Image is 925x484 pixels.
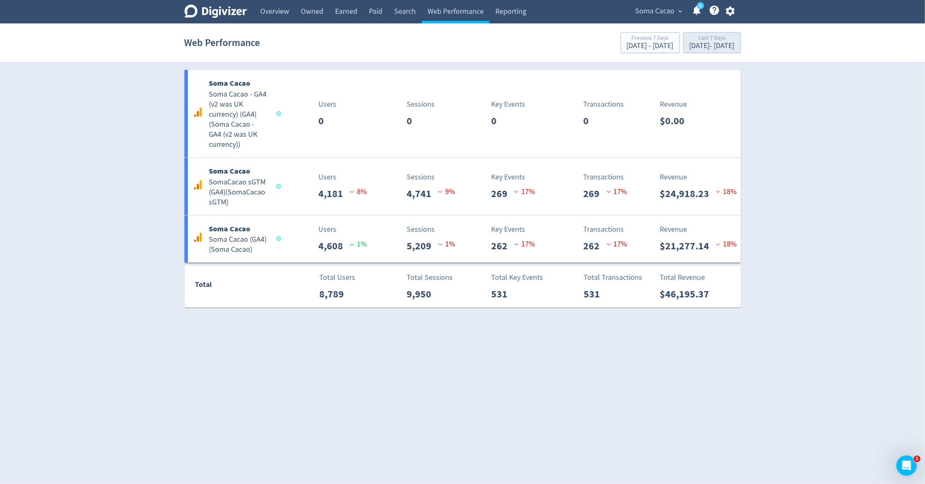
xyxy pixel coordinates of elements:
p: 269 [491,186,514,201]
p: 4,608 [318,238,350,254]
p: $24,918.23 [660,186,716,201]
a: 5 [697,2,704,9]
span: Soma Cacao [635,5,675,18]
p: 4,741 [407,186,438,201]
p: 1 % [438,238,455,250]
p: Total Revenue [660,272,705,283]
h5: Soma Cacao - GA4 (v2 was UK currency) (GA4) ( Soma Cacao - GA4 (v2 was UK currency) ) [209,90,269,150]
p: Revenue [660,224,687,235]
p: $0.00 [660,113,691,128]
text: 5 [699,3,701,9]
p: 9 % [438,186,455,197]
p: Users [318,172,336,183]
p: Key Events [491,172,525,183]
p: 17 % [514,238,535,250]
a: Soma CacaoSoma Cacao (GA4)(Soma Cacao)Users4,608 1%Sessions5,209 1%Key Events262 17%Transactions2... [184,215,741,263]
a: Soma CacaoSomaCacao sGTM (GA4)(SomaCacao sGTM)Users4,181 8%Sessions4,741 9%Key Events269 17%Trans... [184,158,741,215]
iframe: Intercom live chat [897,456,917,476]
span: Data last synced: 12 Oct 2025, 4:02pm (AEDT) [276,184,283,189]
p: Revenue [660,172,687,183]
a: Soma CacaoSoma Cacao - GA4 (v2 was UK currency) (GA4)(Soma Cacao - GA4 (v2 was UK currency))Users... [184,70,741,157]
p: 269 [584,186,607,201]
p: Total Transactions [584,272,643,283]
p: 9,950 [407,287,438,302]
p: 8,789 [319,287,351,302]
p: 18 % [716,238,737,250]
p: Key Events [491,99,525,110]
p: 0 [407,113,419,128]
p: 0 [318,113,331,128]
b: Soma Cacao [209,78,251,88]
p: 4,181 [318,186,350,201]
p: Sessions [407,224,435,235]
p: Key Events [491,224,525,235]
p: Sessions [407,172,435,183]
p: 17 % [514,186,535,197]
div: [DATE] - [DATE] [689,42,735,50]
h1: Web Performance [184,29,260,56]
p: Total Sessions [407,272,453,283]
p: 1 % [350,238,367,250]
span: Data last synced: 12 Oct 2025, 6:02pm (AEDT) [276,236,283,241]
p: Sessions [407,99,435,110]
b: Soma Cacao [209,166,251,176]
p: $46,195.37 [660,287,716,302]
p: Total Key Events [491,272,543,283]
div: [DATE] - [DATE] [627,42,674,50]
span: Data last synced: 12 Oct 2025, 9:02pm (AEDT) [276,111,283,116]
p: 262 [491,238,514,254]
h5: SomaCacao sGTM (GA4) ( SomaCacao sGTM ) [209,177,269,207]
p: 18 % [716,186,737,197]
div: Previous 7 Days [627,35,674,42]
p: 531 [491,287,514,302]
div: Last 7 Days [689,35,735,42]
p: 531 [584,287,607,302]
span: expand_more [677,8,684,15]
p: 0 [584,113,596,128]
p: 262 [584,238,607,254]
p: Revenue [660,99,687,110]
b: Soma Cacao [209,224,251,234]
p: Users [318,224,336,235]
div: Total [195,279,277,294]
p: 8 % [350,186,367,197]
p: 0 [491,113,503,128]
p: Transactions [584,224,624,235]
span: 1 [914,456,920,462]
p: Users [318,99,336,110]
p: $21,277.14 [660,238,716,254]
h5: Soma Cacao (GA4) ( Soma Cacao ) [209,235,269,255]
p: Transactions [584,172,624,183]
button: Previous 7 Days[DATE] - [DATE] [620,32,680,53]
p: Total Users [319,272,355,283]
p: 5,209 [407,238,438,254]
p: Transactions [584,99,624,110]
button: Soma Cacao [633,5,685,18]
button: Last 7 Days[DATE]- [DATE] [683,32,741,53]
